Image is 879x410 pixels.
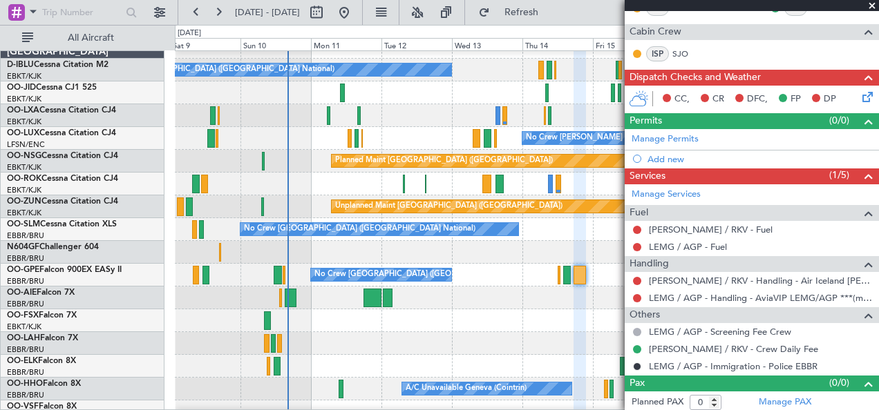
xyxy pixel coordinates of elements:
span: Services [630,168,665,184]
span: (1/5) [829,168,849,182]
a: [PERSON_NAME] / RKV - Crew Daily Fee [649,343,818,355]
span: OO-SLM [7,220,40,228]
span: OO-ELK [7,357,38,365]
div: [DATE] [178,28,201,39]
span: OO-GPE [7,266,39,274]
span: OO-LAH [7,334,40,342]
a: EBKT/KJK [7,94,41,104]
a: EBKT/KJK [7,185,41,195]
span: CC, [674,92,690,106]
span: OO-LUX [7,129,39,137]
a: OO-FSXFalcon 7X [7,311,77,320]
div: Fri 15 [593,38,663,50]
div: ISP [646,46,669,61]
a: LEMG / AGP - Immigration - Police EBBR [649,360,817,372]
a: OO-ZUNCessna Citation CJ4 [7,197,118,206]
a: EBKT/KJK [7,208,41,218]
a: EBBR/BRU [7,299,44,309]
a: OO-LUXCessna Citation CJ4 [7,129,116,137]
a: [PERSON_NAME] / RKV - Fuel [649,224,773,235]
span: OO-ZUN [7,197,41,206]
button: Refresh [472,1,555,23]
a: OO-SLMCessna Citation XLS [7,220,117,228]
button: All Aircraft [15,27,150,49]
div: Mon 11 [311,38,381,50]
span: FP [791,92,801,106]
span: Dispatch Checks and Weather [630,70,761,86]
a: OO-AIEFalcon 7X [7,289,75,297]
div: Thu 14 [522,38,593,50]
span: (0/0) [829,375,849,390]
span: OO-NSG [7,152,41,160]
div: No Crew [PERSON_NAME] ([PERSON_NAME]) [526,128,692,148]
a: OO-GPEFalcon 900EX EASy II [7,266,122,274]
input: Trip Number [42,2,122,23]
span: OO-LXA [7,106,39,115]
div: Add new [648,153,872,165]
a: EBBR/BRU [7,390,44,400]
a: LEMG / AGP - Handling - AviaVIP LEMG/AGP ***(my handling)*** [649,292,872,304]
a: Manage Services [632,188,701,202]
div: No Crew [GEOGRAPHIC_DATA] ([GEOGRAPHIC_DATA] National) [244,219,475,240]
div: A/C Unavailable Geneva (Cointrin) [406,378,527,399]
a: EBKT/KJK [7,322,41,332]
a: OO-NSGCessna Citation CJ4 [7,152,118,160]
span: OO-HHO [7,380,43,388]
a: OO-LAHFalcon 7X [7,334,78,342]
a: Manage Permits [632,133,699,146]
span: OO-AIE [7,289,37,297]
a: SJO [672,48,703,60]
span: Handling [630,256,669,272]
span: D-IBLU [7,61,34,69]
a: EBBR/BRU [7,367,44,378]
span: DFC, [747,92,768,106]
span: CR [712,92,724,106]
span: [DATE] - [DATE] [235,6,300,19]
span: Refresh [493,8,551,17]
a: EBBR/BRU [7,344,44,355]
a: OO-ROKCessna Citation CJ4 [7,175,118,183]
a: OO-ELKFalcon 8X [7,357,76,365]
label: Planned PAX [632,396,683,409]
a: OO-HHOFalcon 8X [7,380,81,388]
a: LEMG / AGP - Screening Fee Crew [649,326,791,338]
a: OO-JIDCessna CJ1 525 [7,84,97,92]
div: Planned Maint [GEOGRAPHIC_DATA] ([GEOGRAPHIC_DATA]) [335,150,553,171]
span: Permits [630,113,662,129]
a: EBBR/BRU [7,276,44,286]
a: LEMG / AGP - Fuel [649,241,727,253]
span: Cabin Crew [630,24,681,40]
a: N604GFChallenger 604 [7,243,99,251]
span: Fuel [630,205,648,221]
a: EBBR/BRU [7,231,44,241]
span: OO-FSX [7,311,39,320]
span: N604GF [7,243,39,251]
a: [PERSON_NAME] / RKV - Handling - Air Iceland [PERSON_NAME] / RKV [649,275,872,286]
a: OO-LXACessna Citation CJ4 [7,106,116,115]
a: LFSN/ENC [7,139,45,150]
div: Sat 9 [170,38,240,50]
a: EBKT/KJK [7,162,41,173]
span: Pax [630,375,645,391]
div: Wed 13 [452,38,522,50]
div: Tue 12 [381,38,452,50]
a: Manage PAX [759,396,811,409]
span: All Aircraft [36,33,146,43]
a: EBKT/KJK [7,117,41,127]
div: Sun 10 [240,38,311,50]
span: DP [824,92,836,106]
span: OO-ROK [7,175,41,183]
div: No Crew [GEOGRAPHIC_DATA] ([GEOGRAPHIC_DATA] National) [314,264,546,285]
a: D-IBLUCessna Citation M2 [7,61,108,69]
div: No Crew [GEOGRAPHIC_DATA] ([GEOGRAPHIC_DATA] National) [103,59,334,80]
a: EBBR/BRU [7,253,44,264]
span: OO-JID [7,84,36,92]
span: Others [630,307,660,323]
div: Unplanned Maint [GEOGRAPHIC_DATA] ([GEOGRAPHIC_DATA]) [335,196,563,217]
a: EBKT/KJK [7,71,41,81]
span: (0/0) [829,113,849,128]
